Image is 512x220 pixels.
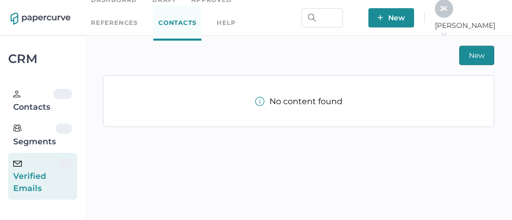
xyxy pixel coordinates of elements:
[440,30,447,38] i: arrow_right
[440,5,448,12] span: J K
[255,97,343,106] div: No content found
[378,8,405,27] span: New
[255,97,264,106] img: info-tooltip-active.a952ecf1.svg
[13,123,56,148] div: Segments
[13,124,21,132] img: segments.b9481e3d.svg
[459,46,494,65] button: New
[11,13,71,25] img: papercurve-logo-colour.7244d18c.svg
[13,89,53,113] div: Contacts
[13,90,20,98] img: person.20a629c4.svg
[368,8,414,27] button: New
[13,158,57,195] div: Verified Emails
[308,14,316,22] img: search.bf03fe8b.svg
[153,6,201,41] a: Contacts
[469,46,485,65] span: New
[378,15,383,20] img: plus-white.e19ec114.svg
[91,17,138,28] a: References
[217,17,235,28] div: help
[8,54,77,64] div: CRM
[301,8,343,27] input: Search Workspace
[13,161,22,167] img: email-icon-black.c777dcea.svg
[435,21,501,39] span: [PERSON_NAME]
